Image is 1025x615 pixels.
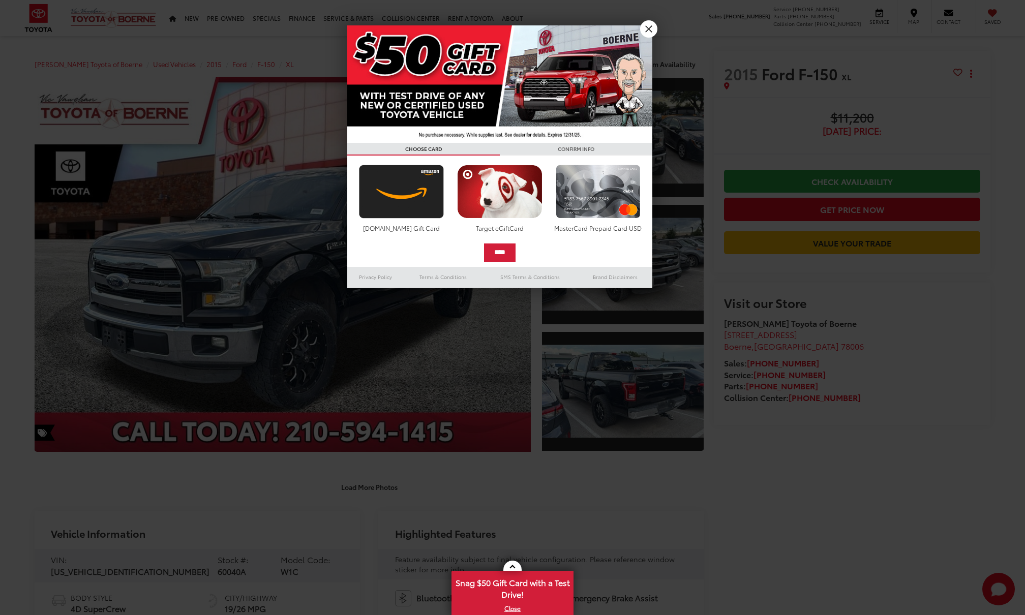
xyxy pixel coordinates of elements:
div: MasterCard Prepaid Card USD [553,224,643,232]
a: Brand Disclaimers [578,271,652,283]
span: Snag $50 Gift Card with a Test Drive! [453,572,572,603]
h3: CONFIRM INFO [500,143,652,156]
img: targetcard.png [455,165,545,219]
h3: CHOOSE CARD [347,143,500,156]
img: 42635_top_851395.jpg [347,25,652,143]
img: amazoncard.png [356,165,446,219]
img: mastercard.png [553,165,643,219]
div: [DOMAIN_NAME] Gift Card [356,224,446,232]
a: Privacy Policy [347,271,404,283]
a: Terms & Conditions [404,271,482,283]
div: Target eGiftCard [455,224,545,232]
a: SMS Terms & Conditions [482,271,578,283]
